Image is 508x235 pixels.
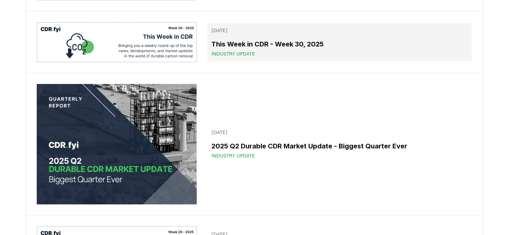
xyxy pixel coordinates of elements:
[211,39,467,49] h3: This Week in CDR - Week 30, 2025
[207,125,471,163] a: [DATE]2025 Q2 Durable CDR Market Update - Biggest Quarter EverIndustry Update
[211,27,467,34] p: [DATE]
[37,84,197,204] img: 2025 Q2 Durable CDR Market Update - Biggest Quarter Ever blog post image
[211,141,467,151] h3: 2025 Q2 Durable CDR Market Update - Biggest Quarter Ever
[211,50,255,57] span: Industry Update
[211,129,467,136] p: [DATE]
[37,22,197,62] img: This Week in CDR - Week 30, 2025 blog post image
[207,23,471,61] a: [DATE]This Week in CDR - Week 30, 2025Industry Update
[211,152,255,159] span: Industry Update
